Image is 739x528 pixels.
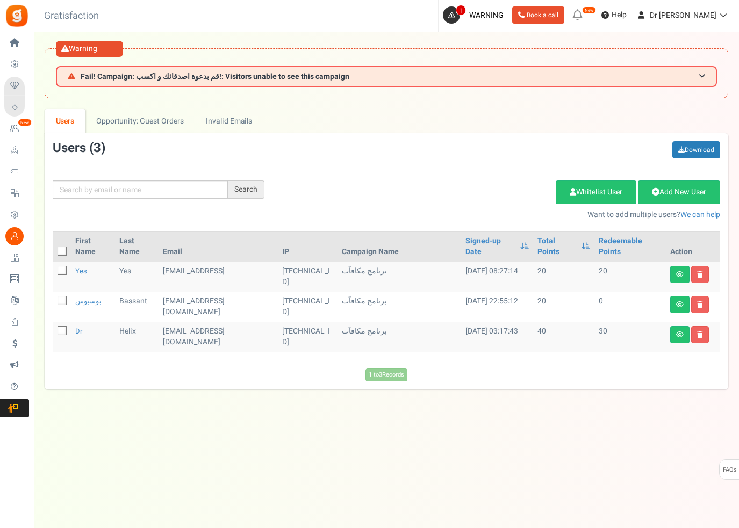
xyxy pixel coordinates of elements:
th: Campaign Name [338,232,461,262]
td: administrator,tutor_instructor [159,322,278,352]
a: Add New User [638,180,720,204]
a: Whitelist User [556,180,636,204]
a: Redeemable Points [599,236,662,257]
span: WARNING [469,10,504,21]
th: Action [666,232,720,262]
img: Gratisfaction [5,4,29,28]
td: [DATE] 08:27:14 [461,262,533,292]
td: ‪Bassant‬‏ [115,292,159,322]
a: Book a call [512,6,564,24]
th: First Name [71,232,115,262]
td: [DATE] 03:17:43 [461,322,533,352]
i: View details [676,301,684,308]
h3: Gratisfaction [32,5,111,27]
h3: Users ( ) [53,141,105,155]
th: IP [278,232,338,262]
em: New [18,119,32,126]
td: 20 [594,262,666,292]
a: Help [597,6,631,24]
th: Last Name [115,232,159,262]
td: [TECHNICAL_ID] [278,262,338,292]
span: Help [609,10,627,20]
i: Delete user [697,301,703,308]
a: New [4,120,29,138]
th: Email [159,232,278,262]
a: dr [75,326,82,336]
td: برنامج مكافآت [338,262,461,292]
em: New [582,6,596,14]
td: 40 [533,322,594,352]
td: 0 [594,292,666,322]
td: برنامج مكافآت [338,322,461,352]
a: Signed-up Date [465,236,515,257]
div: Warning [56,41,123,57]
span: 1 [456,5,466,16]
td: helix [115,322,159,352]
span: Dr [PERSON_NAME] [650,10,716,21]
a: We can help [680,209,720,220]
p: Want to add multiple users? [281,209,720,220]
span: 3 [94,139,101,157]
a: Users [45,109,85,133]
td: برنامج مكافآت [338,292,461,322]
a: Invalid Emails [195,109,263,133]
input: Search by email or name [53,180,228,199]
i: Delete user [697,271,703,278]
td: [TECHNICAL_ID] [278,292,338,322]
a: Total Points [537,236,576,257]
a: 1 WARNING [443,6,508,24]
span: FAQs [722,460,737,480]
a: Download [672,141,720,158]
td: [DATE] 22:55:12 [461,292,533,322]
a: Opportunity: Guest Orders [85,109,195,133]
td: [TECHNICAL_ID] [278,322,338,352]
span: Fail! Campaign: قم بدعوة اصدقائك و اكسب!: Visitors unable to see this campaign [81,73,349,81]
i: View details [676,271,684,278]
i: View details [676,331,684,338]
i: Delete user [697,331,703,338]
a: yes [75,266,87,276]
td: 20 [533,262,594,292]
td: yes [115,262,159,292]
td: [EMAIL_ADDRESS] [159,262,278,292]
div: Search [228,180,264,199]
td: 20 [533,292,594,322]
td: 30 [594,322,666,352]
td: administrator [159,292,278,322]
a: بوسبوس [75,296,102,306]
